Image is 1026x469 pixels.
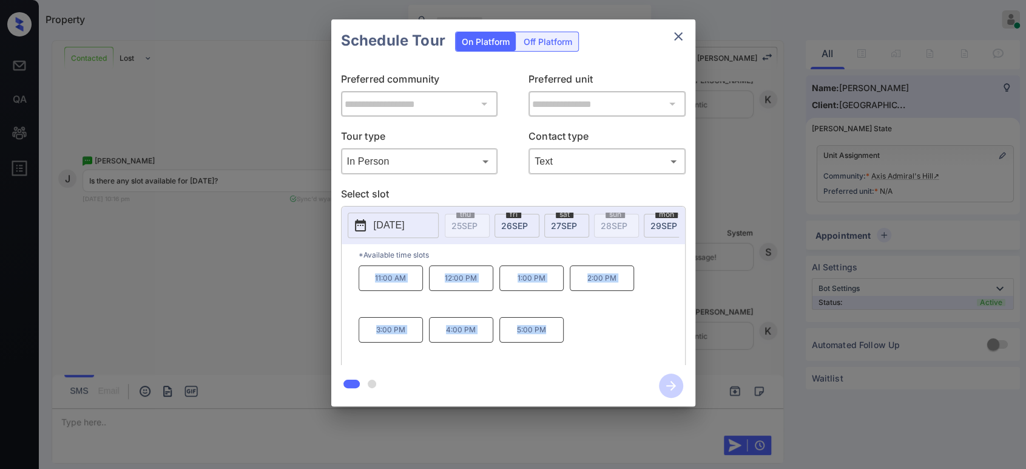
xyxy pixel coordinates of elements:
[344,151,495,171] div: In Person
[518,32,578,51] div: Off Platform
[551,221,577,231] span: 27 SEP
[359,265,423,291] p: 11:00 AM
[341,72,498,91] p: Preferred community
[528,72,686,91] p: Preferred unit
[374,218,405,233] p: [DATE]
[655,211,678,218] span: mon
[650,221,677,231] span: 29 SEP
[570,265,634,291] p: 2:00 PM
[532,151,683,171] div: Text
[456,32,516,51] div: On Platform
[494,214,539,238] div: date-select
[348,213,439,238] button: [DATE]
[544,214,589,238] div: date-select
[359,244,685,265] p: *Available time slots
[556,211,573,218] span: sat
[499,317,564,343] p: 5:00 PM
[359,317,423,343] p: 3:00 PM
[506,211,521,218] span: fri
[528,129,686,148] p: Contact type
[341,129,498,148] p: Tour type
[429,265,493,291] p: 12:00 PM
[341,187,686,206] p: Select slot
[501,221,528,231] span: 26 SEP
[331,19,455,62] h2: Schedule Tour
[499,265,564,291] p: 1:00 PM
[429,317,493,343] p: 4:00 PM
[666,24,690,49] button: close
[644,214,689,238] div: date-select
